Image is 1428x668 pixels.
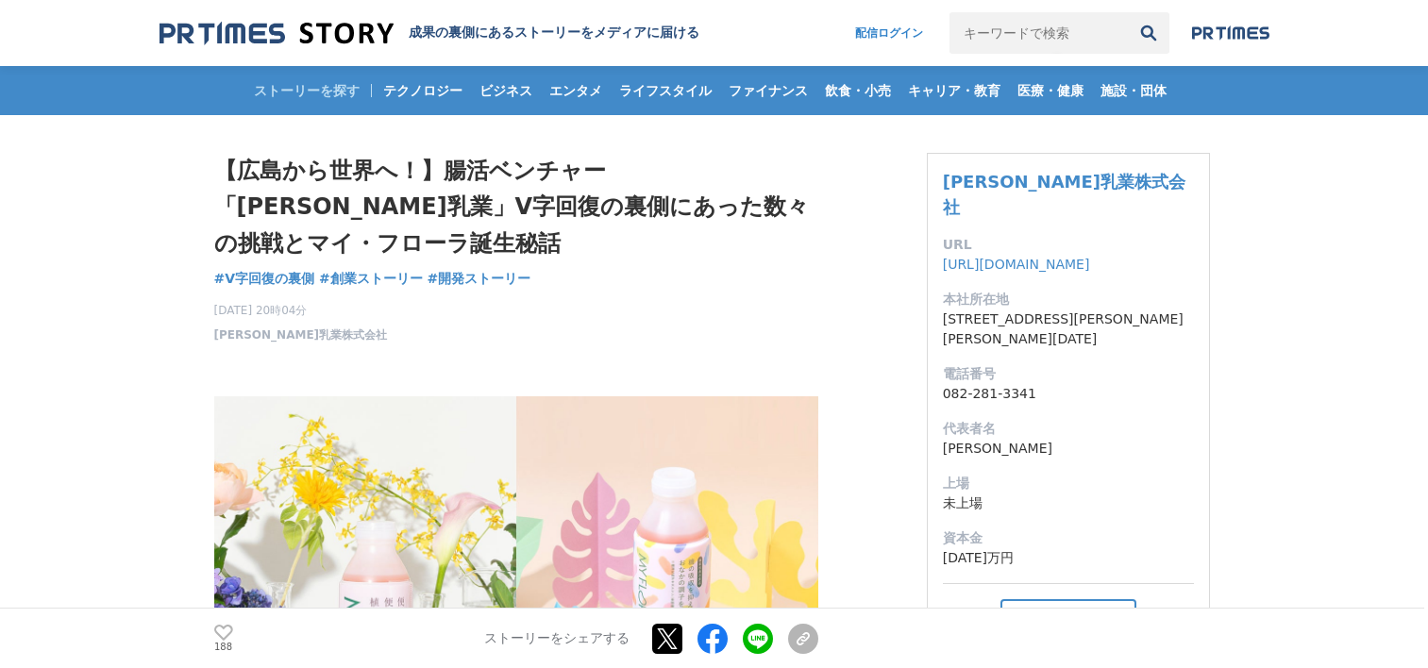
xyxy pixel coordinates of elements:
a: エンタメ [542,66,610,115]
h1: 【広島から世界へ！】腸活ベンチャー「[PERSON_NAME]乳業」V字回復の裏側にあった数々の挑戦とマイ・フローラ誕生秘話 [214,153,818,261]
a: ライフスタイル [612,66,719,115]
button: 検索 [1128,12,1169,54]
dd: [PERSON_NAME] [943,439,1194,459]
a: [PERSON_NAME]乳業株式会社 [943,172,1185,217]
a: 飲食・小売 [817,66,899,115]
h2: 成果の裏側にあるストーリーをメディアに届ける [409,25,699,42]
span: ライフスタイル [612,82,719,99]
span: [DATE] 20時04分 [214,302,388,319]
dt: 代表者名 [943,419,1194,439]
dt: 電話番号 [943,364,1194,384]
dt: URL [943,235,1194,255]
span: 医療・健康 [1010,82,1091,99]
span: 施設・団体 [1093,82,1174,99]
input: キーワードで検索 [949,12,1128,54]
a: テクノロジー [376,66,470,115]
a: [PERSON_NAME]乳業株式会社 [214,326,388,343]
dd: 未上場 [943,493,1194,513]
dd: [DATE]万円 [943,548,1194,568]
span: 飲食・小売 [817,82,899,99]
a: キャリア・教育 [900,66,1008,115]
span: #開発ストーリー [428,270,531,287]
a: ビジネス [472,66,540,115]
button: フォロー [1000,599,1136,634]
span: エンタメ [542,82,610,99]
dd: 082-281-3341 [943,384,1194,404]
dt: 本社所在地 [943,290,1194,309]
dt: 資本金 [943,528,1194,548]
span: テクノロジー [376,82,470,99]
a: #開発ストーリー [428,269,531,289]
span: ビジネス [472,82,540,99]
span: #創業ストーリー [319,270,423,287]
span: ファイナンス [721,82,815,99]
p: ストーリーをシェアする [484,630,630,647]
dt: 上場 [943,474,1194,493]
span: キャリア・教育 [900,82,1008,99]
img: prtimes [1192,25,1269,41]
dd: [STREET_ADDRESS][PERSON_NAME][PERSON_NAME][DATE] [943,309,1194,349]
a: 医療・健康 [1010,66,1091,115]
a: ファイナンス [721,66,815,115]
a: #V字回復の裏側 [214,269,315,289]
span: #V字回復の裏側 [214,270,315,287]
a: #創業ストーリー [319,269,423,289]
img: 成果の裏側にあるストーリーをメディアに届ける [160,21,394,46]
a: 施設・団体 [1093,66,1174,115]
a: [URL][DOMAIN_NAME] [943,257,1090,272]
a: 配信ログイン [836,12,942,54]
p: 188 [214,643,233,652]
a: 成果の裏側にあるストーリーをメディアに届ける 成果の裏側にあるストーリーをメディアに届ける [160,21,699,46]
